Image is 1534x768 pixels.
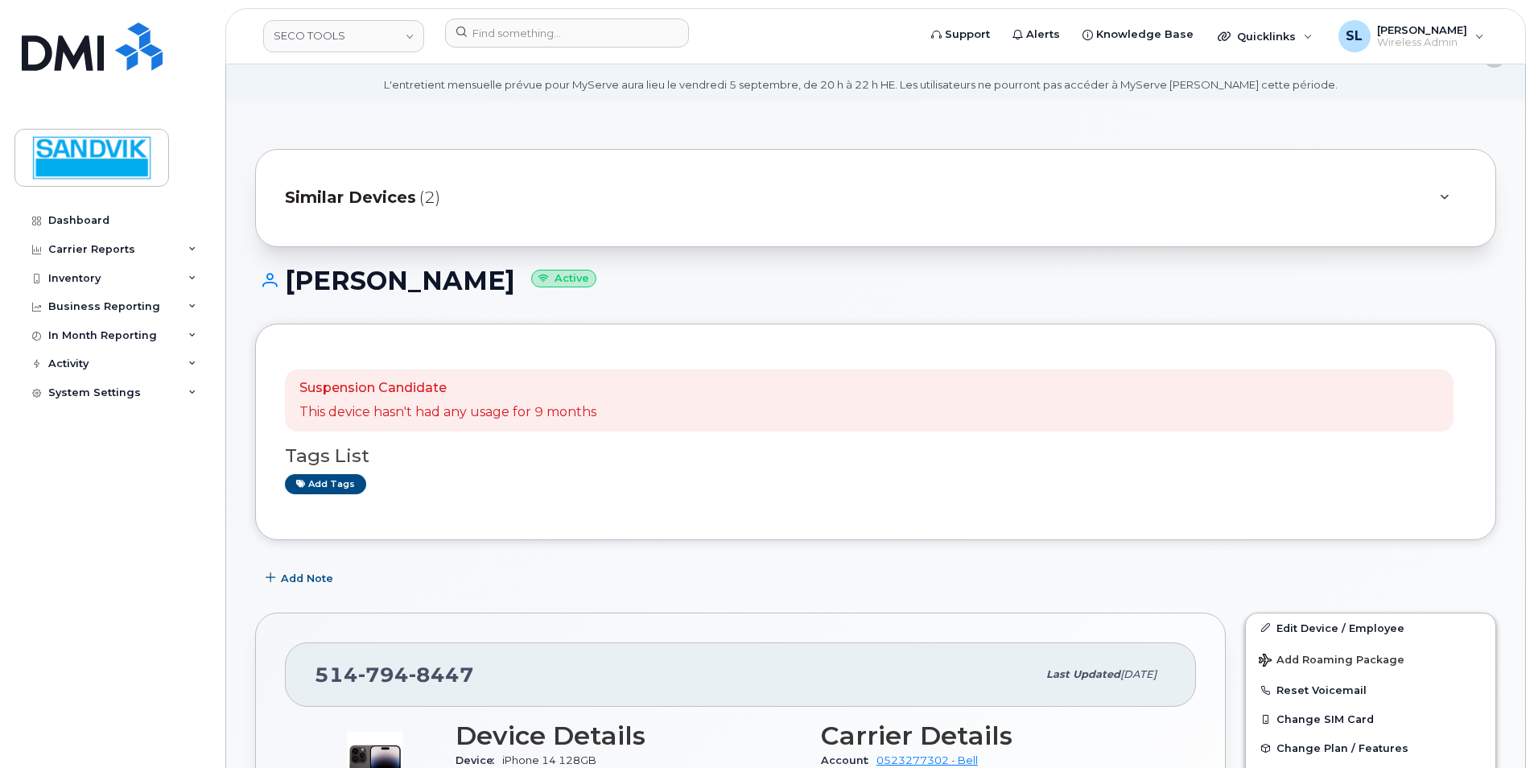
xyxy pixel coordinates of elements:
span: Account [821,754,876,766]
span: 514 [315,663,474,687]
span: Similar Devices [285,186,416,209]
a: Knowledge Base [1071,19,1205,51]
a: Alerts [1001,19,1071,51]
button: Add Note [255,564,347,593]
h3: Device Details [456,721,802,750]
span: SL [1346,27,1363,46]
span: (2) [419,186,440,209]
input: Find something... [445,19,689,47]
span: Add Note [281,571,333,586]
a: 0523277302 - Bell [876,754,978,766]
span: Device [456,754,502,766]
span: Wireless Admin [1377,36,1467,49]
div: MyServe scheduled maintenance will occur [DATE][DATE] 8:00 PM - 10:00 PM Eastern. Users will be u... [384,47,1338,93]
small: Active [531,270,596,288]
button: Change Plan / Features [1246,733,1495,762]
span: Quicklinks [1237,30,1296,43]
span: 8447 [409,663,474,687]
button: Add Roaming Package [1246,642,1495,675]
span: Alerts [1026,27,1060,43]
span: [DATE] [1120,668,1157,680]
span: Knowledge Base [1096,27,1194,43]
span: Change Plan / Features [1276,742,1408,754]
a: Edit Device / Employee [1246,613,1495,642]
a: SECO TOOLS [263,20,424,52]
a: Support [920,19,1001,51]
span: Add Roaming Package [1259,654,1404,669]
button: Reset Voicemail [1246,675,1495,704]
div: Quicklinks [1206,20,1324,52]
span: [PERSON_NAME] [1377,23,1467,36]
h1: [PERSON_NAME] [255,266,1496,295]
span: 794 [358,663,409,687]
span: Support [945,27,990,43]
span: iPhone 14 128GB [502,754,596,766]
span: Last updated [1046,668,1120,680]
h3: Tags List [285,446,1466,466]
h3: Carrier Details [821,721,1167,750]
div: Stacy Lewis [1327,20,1495,52]
p: This device hasn't had any usage for 9 months [299,403,596,422]
p: Suspension Candidate [299,379,596,398]
a: Add tags [285,474,366,494]
button: Change SIM Card [1246,704,1495,733]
